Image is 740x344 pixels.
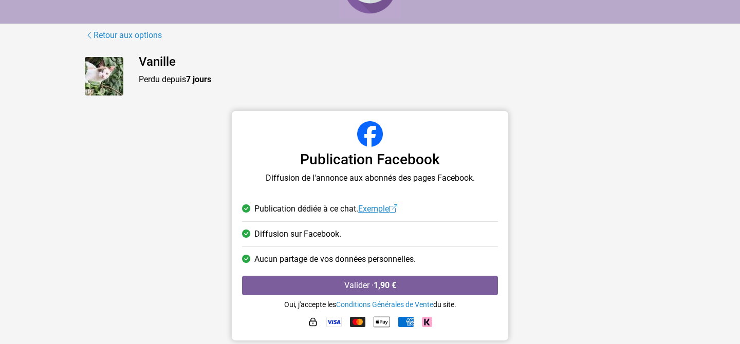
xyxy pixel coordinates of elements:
a: Exemple [358,204,397,214]
button: Valider ·1,90 € [242,276,498,295]
span: Aucun partage de vos données personnelles. [254,253,416,265]
small: Oui, j'accepte les du site. [284,300,456,309]
a: Retour aux options [85,29,162,42]
p: Perdu depuis [139,73,655,86]
strong: 1,90 € [374,280,396,290]
span: Diffusion sur Facebook. [254,228,341,240]
span: Publication dédiée à ce chat. [254,203,397,215]
img: Mastercard [350,317,365,327]
strong: 7 jours [186,74,211,84]
h3: Publication Facebook [242,151,498,168]
img: Apple Pay [374,314,390,330]
img: HTTPS : paiement sécurisé [308,317,318,327]
p: Diffusion de l'annonce aux abonnés des pages Facebook. [242,172,498,184]
img: Facebook [357,121,383,147]
img: American Express [398,317,414,327]
h4: Vanille [139,54,655,69]
img: Visa [326,317,342,327]
img: Klarna [422,317,432,327]
a: Conditions Générales de Vente [336,300,433,309]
